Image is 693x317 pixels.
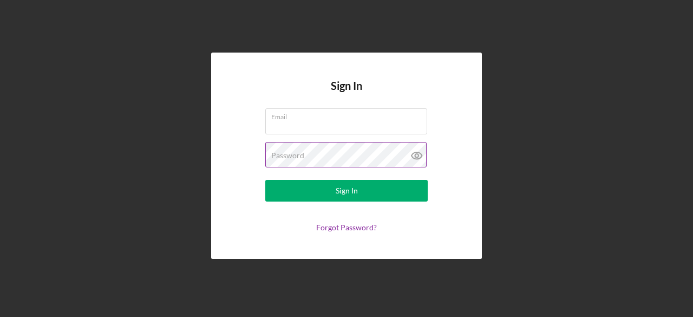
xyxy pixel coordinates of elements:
[331,80,362,108] h4: Sign In
[265,180,428,202] button: Sign In
[271,151,304,160] label: Password
[336,180,358,202] div: Sign In
[271,109,427,121] label: Email
[316,223,377,232] a: Forgot Password?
